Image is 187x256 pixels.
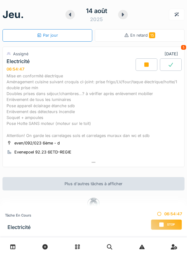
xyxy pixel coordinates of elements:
img: badge-BVDL4wpA.svg [87,198,100,210]
div: Par jour [37,32,58,38]
h3: Electricité [7,224,31,230]
div: 14 août [86,6,107,16]
h1: jeu. [2,9,24,21]
div: 06:54:47 [7,67,24,71]
div: 06:54:47 [151,211,182,217]
div: even/092/023 6ème - d [14,140,60,146]
span: 15 [149,32,155,38]
span: En retard [130,33,155,38]
div: Mise en conformité électrique Aménagement cuisine suivant croquis ci-joint: prise frigo/LV/four/t... [7,73,180,139]
div: [DATE] [165,51,180,57]
div: Evenepoel 92.23 6ETD-REGIE [14,149,71,155]
span: Stop [167,222,175,227]
div: Electricité [7,58,30,64]
div: Plus d'autres tâches à afficher [2,177,185,190]
div: 2025 [90,16,103,23]
div: Tâche en cours [5,213,31,218]
div: Assigné [13,51,28,57]
div: 5 [181,45,186,50]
